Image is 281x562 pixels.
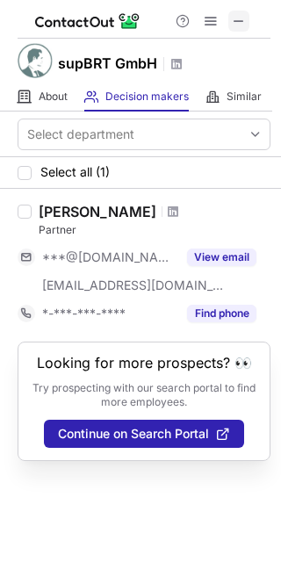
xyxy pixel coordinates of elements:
span: [EMAIL_ADDRESS][DOMAIN_NAME] [42,277,225,293]
header: Looking for more prospects? 👀 [37,355,252,371]
img: 28d5eacf680276021240697874c220d5 [18,43,53,78]
span: Similar [227,90,262,104]
span: About [39,90,68,104]
h1: supBRT GmbH [58,53,157,74]
span: Decision makers [105,90,189,104]
div: [PERSON_NAME] [39,203,156,220]
img: ContactOut v5.3.10 [35,11,140,32]
button: Reveal Button [187,249,256,266]
div: Partner [39,222,270,238]
div: Select department [27,126,134,143]
span: Continue on Search Portal [58,427,209,441]
span: ***@[DOMAIN_NAME] [42,249,177,265]
button: Continue on Search Portal [44,420,244,448]
span: Select all (1) [40,165,110,179]
button: Reveal Button [187,305,256,322]
p: Try prospecting with our search portal to find more employees. [31,381,257,409]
